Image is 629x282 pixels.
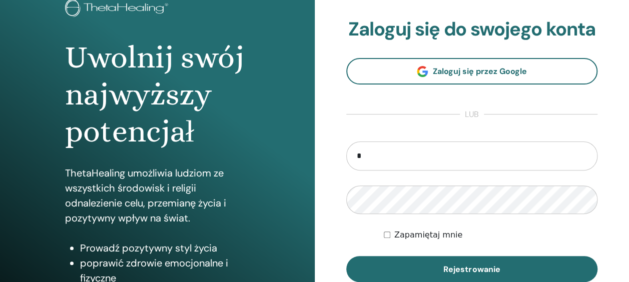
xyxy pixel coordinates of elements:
[433,66,527,76] span: Zaloguj się przez Google
[460,108,484,120] span: lub
[443,264,500,274] span: Rejestrowanie
[80,240,250,255] li: Prowadź pozytywny styl życia
[346,18,598,41] h2: Zaloguj się do swojego konta
[394,229,462,241] label: Zapamiętaj mnie
[346,58,598,84] a: Zaloguj się przez Google
[346,256,598,282] button: Rejestrowanie
[65,39,250,150] h1: Uwolnij swój najwyższy potencjał
[65,165,250,225] p: ThetaHealing umożliwia ludziom ze wszystkich środowisk i religii odnalezienie celu, przemianę życ...
[384,229,597,241] div: Keep me authenticated indefinitely or until I manually logout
